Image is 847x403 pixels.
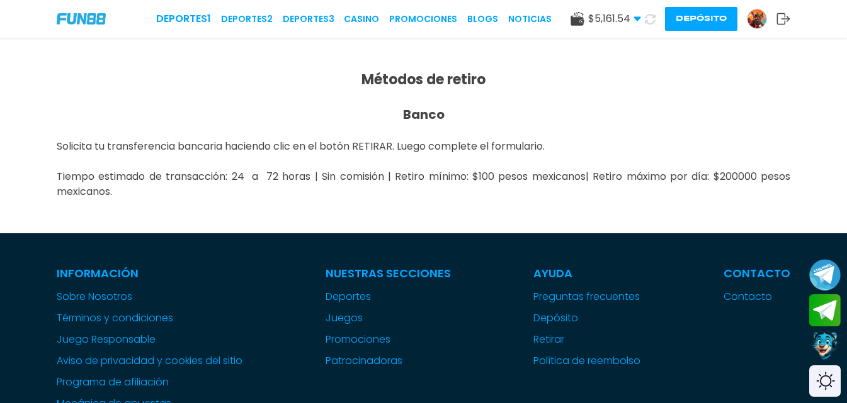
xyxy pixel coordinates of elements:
a: Depósito [533,311,640,326]
span: Tiempo estimado de transacción: 24 a 72 horas | Sin comisión | Retiro mínimo: $100 pesos mexicano... [57,169,790,199]
img: Company Logo [57,13,106,24]
a: Juego Responsable [57,332,242,347]
a: Contacto [724,289,790,304]
a: Programa de afiliación [57,375,242,390]
a: Política de reembolso [533,353,640,368]
a: Avatar [747,9,776,29]
button: Contact customer service [809,329,841,362]
p: Ayuda [533,265,640,282]
p: Nuestras Secciones [326,265,451,282]
a: Deportes1 [156,11,211,26]
a: Deportes2 [221,13,273,26]
a: Deportes [326,289,451,304]
a: Patrocinadoras [326,353,451,368]
span: Solicita tu transferencia bancaria haciendo clic en el botón RETIRAR. Luego complete el formulario. [57,139,545,153]
button: Join telegram channel [809,258,841,291]
a: Promociones [389,13,457,26]
div: Switch theme [809,365,841,397]
p: Contacto [724,265,790,282]
a: Promociones [326,332,451,347]
span: $ 5,161.54 [588,11,641,26]
button: Juegos [326,311,363,326]
a: Aviso de privacidad y cookies del sitio [57,353,242,368]
strong: Métodos de retiro [361,70,486,89]
a: Deportes3 [283,13,334,26]
button: Join telegram [809,294,841,327]
p: Información [57,265,242,282]
a: NOTICIAS [508,13,552,26]
img: Avatar [748,9,766,28]
button: Depósito [665,7,737,31]
a: BLOGS [467,13,498,26]
a: Sobre Nosotros [57,289,242,304]
strong: Banco [403,106,445,123]
a: Términos y condiciones [57,311,242,326]
a: CASINO [344,13,379,26]
a: Preguntas frecuentes [533,289,640,304]
a: Retirar [533,332,640,347]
